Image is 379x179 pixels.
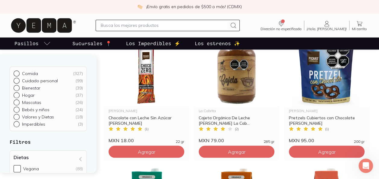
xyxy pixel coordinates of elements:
a: Los estrenos ✨ [194,37,241,49]
strong: Filtros [10,139,31,145]
div: Y en este link es para tiendas 3B directamente Sé nuestro proveedor | Tiendas 3B te damos más y m... [5,76,99,110]
iframe: Intercom live chat [358,159,373,173]
span: Agregar [318,149,336,155]
a: Mi carrito [349,20,369,31]
div: (88) [76,166,83,172]
a: Los Imperdibles ⚡️ [125,37,182,49]
h4: Dietas [14,155,29,161]
p: Los estrenos ✨ [195,40,240,47]
a: Cajeta Orgánica De Leche de Cabra La CabritaLa CabritaCajeta Orgánica De Leche [PERSON_NAME] La C... [194,32,279,143]
div: ( 39 ) [75,86,83,91]
span: MXN 18.00 [109,137,134,143]
div: Y en este link es para tiendas 3B directamente [10,80,94,92]
a: Sé nuestro proveedor | Tiendas 3B te damos más y más y más por tu dinero [10,95,91,106]
span: Mi carrito [352,27,367,31]
div: Sandra dice… [5,76,116,115]
p: Comida [22,71,38,77]
button: Inicio [94,4,106,15]
div: Pretzels Cubiertos con Chocolate [PERSON_NAME] [289,115,365,126]
span: MXN 79.00 [199,137,224,143]
p: Hogar [22,93,35,98]
span: ( 2 ) [235,127,239,130]
span: Dirección no especificada [261,27,302,31]
img: check [137,4,143,9]
div: gracias por su seguimiento [49,115,116,128]
button: Agregar [109,146,184,158]
div: ( 327 ) [73,71,83,77]
div: Cajeta Orgánica De Leche [PERSON_NAME] La Cab... [199,115,274,126]
span: ( 1 ) [325,127,329,130]
div: La Cabrita [199,109,274,112]
span: MXN 95.00 [289,137,314,143]
input: Busca los mejores productos [101,22,227,29]
div: [PERSON_NAME] [109,109,184,112]
div: Nora dice… [5,58,116,77]
p: Pasillos [14,40,39,47]
span: 22 gr [176,140,184,143]
div: [PERSON_NAME] [289,109,365,112]
img: Cajeta Orgánica De Leche de Cabra La Cabrita [194,32,279,106]
div: ( 3 ) [78,122,83,127]
span: ¡Hola, [PERSON_NAME]! [307,27,347,31]
a: Pretzels con Chocolate Picard[PERSON_NAME]Pretzels Cubiertos con Chocolate [PERSON_NAME](1)MXN 95... [284,32,369,143]
img: Profile image for Clara Bot [17,5,27,14]
a: pasillo-todos-link [13,37,52,49]
a: Chocolate con Leche Picard[PERSON_NAME]Chocolate con Leche Sin Azúcar [PERSON_NAME](1)MXN 18.0022 gr [104,32,189,143]
p: Bebés y niños [22,107,49,113]
img: Chocolate con Leche Picard [104,32,189,106]
h1: [PERSON_NAME] [29,2,68,7]
a: Sucursales 📍 [71,37,113,49]
div: Muchas gracias por la oferta, puedes mandarle la información al correo[EMAIL_ADDRESS][DOMAIN_NAME... [5,17,99,54]
button: Agregar [289,146,365,158]
div: Vegana [23,166,39,172]
div: ( 26 ) [75,100,83,105]
img: Pretzels con Chocolate Picard [284,32,369,106]
div: Sandra dice… [5,17,116,58]
p: ¡Envío gratis en pedidos de $500 o más! (CDMX) [146,4,242,10]
div: ( 37 ) [75,93,83,98]
div: gracias por su seguimiento [54,119,111,125]
a: ¡Hola, [PERSON_NAME]! [304,20,349,31]
span: 200 gr [354,140,365,143]
div: ( 24 ) [75,107,83,113]
p: Los Imperdibles ⚡️ [126,40,180,47]
div: Muchas gracias por la oferta, puedes mandarle la información al correo , ellos te daran seguimiento. [10,20,94,50]
p: Sucursales 📍 [72,40,112,47]
a: Dirección no especificada [258,20,304,31]
span: Agregar [138,149,155,155]
div: Cerrar [106,4,117,14]
p: Mascotas [22,100,41,105]
p: El equipo también puede ayudar [29,7,93,16]
div: gracias [91,58,116,72]
p: Bienestar [22,86,40,91]
button: Agregar [199,146,274,158]
div: gracias [96,62,111,68]
button: go back [4,4,15,15]
span: ( 1 ) [145,127,149,130]
input: Vegana(88) [14,165,21,173]
p: Cuidado personal [22,78,58,84]
span: 285 gr [264,140,274,143]
p: Imperdibles [22,122,45,127]
span: Agregar [228,149,245,155]
div: Chocolate con Leche Sin Azúcar [PERSON_NAME] [109,115,184,126]
div: ( 99 ) [75,78,83,84]
div: Nora dice… [5,115,116,133]
a: [EMAIL_ADDRESS][DOMAIN_NAME] [10,33,62,43]
div: ( 18 ) [75,115,83,120]
p: Valores y Dietas [22,115,54,120]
